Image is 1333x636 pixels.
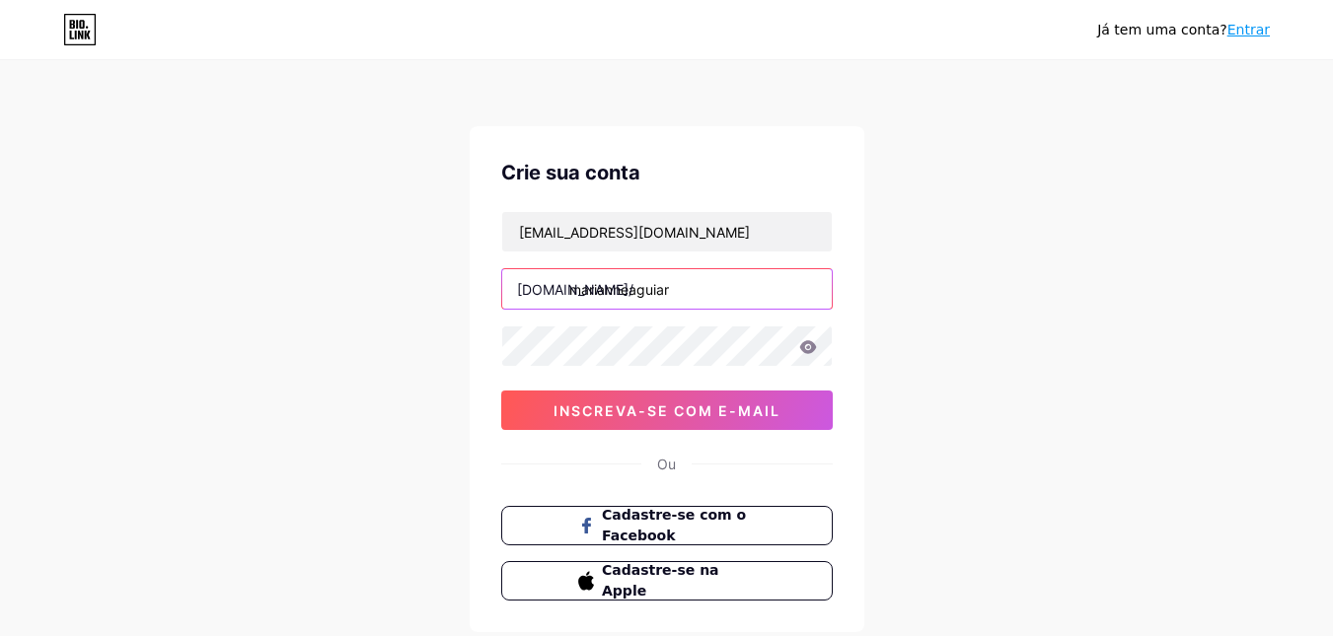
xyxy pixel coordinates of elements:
font: Cadastre-se com o Facebook [602,507,746,543]
font: Ou [657,456,676,472]
button: Cadastre-se com o Facebook [501,506,833,545]
button: Cadastre-se na Apple [501,561,833,601]
button: inscreva-se com e-mail [501,390,833,430]
font: Crie sua conta [501,161,640,184]
font: inscreva-se com e-mail [554,402,780,419]
input: E-mail [502,212,832,251]
font: [DOMAIN_NAME]/ [517,281,633,298]
input: nome de usuário [502,269,832,309]
a: Entrar [1227,22,1270,37]
font: Já tem uma conta? [1097,22,1227,37]
font: Cadastre-se na Apple [602,562,719,599]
